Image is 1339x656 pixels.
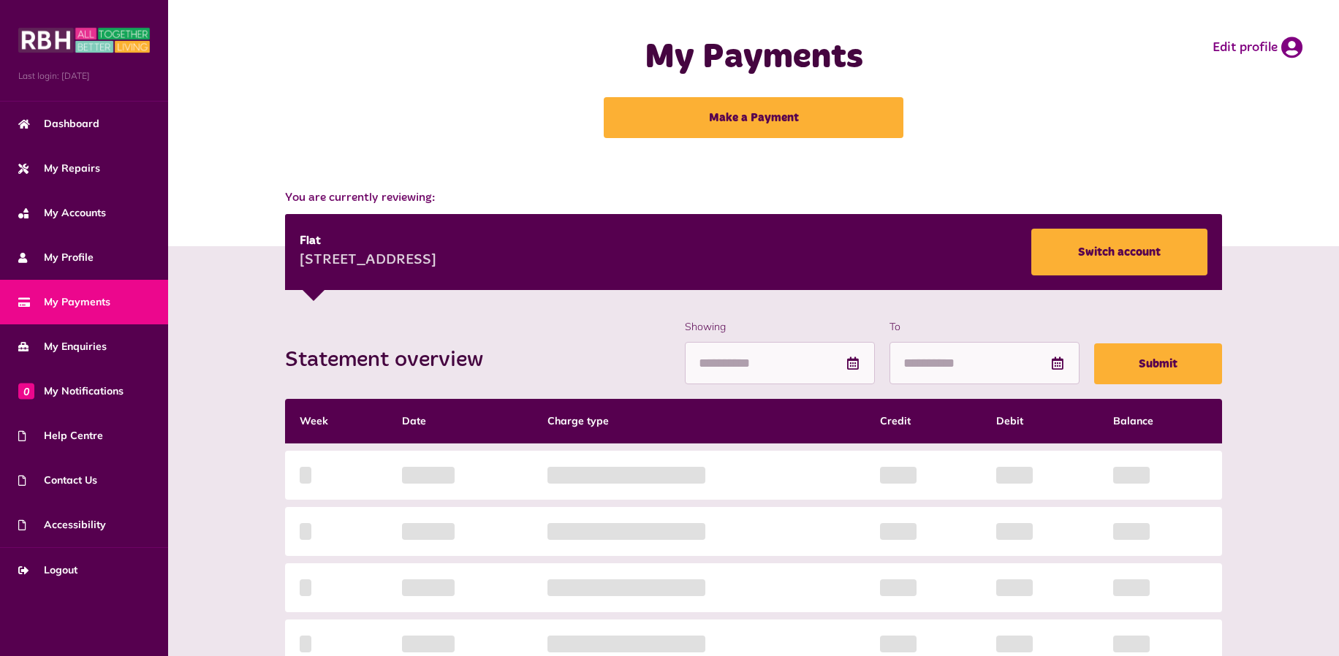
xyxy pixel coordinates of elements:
[18,116,99,131] span: Dashboard
[18,473,97,488] span: Contact Us
[18,294,110,310] span: My Payments
[18,517,106,533] span: Accessibility
[300,250,436,272] div: [STREET_ADDRESS]
[18,384,124,399] span: My Notifications
[18,26,150,55] img: MyRBH
[18,562,77,578] span: Logout
[18,383,34,399] span: 0
[604,97,903,138] a: Make a Payment
[285,189,1222,207] span: You are currently reviewing:
[1031,229,1207,275] a: Switch account
[1213,37,1302,58] a: Edit profile
[18,69,150,83] span: Last login: [DATE]
[18,339,107,354] span: My Enquiries
[18,428,103,443] span: Help Centre
[300,232,436,250] div: Flat
[18,161,100,176] span: My Repairs
[18,205,106,221] span: My Accounts
[476,37,1032,79] h1: My Payments
[18,250,94,265] span: My Profile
